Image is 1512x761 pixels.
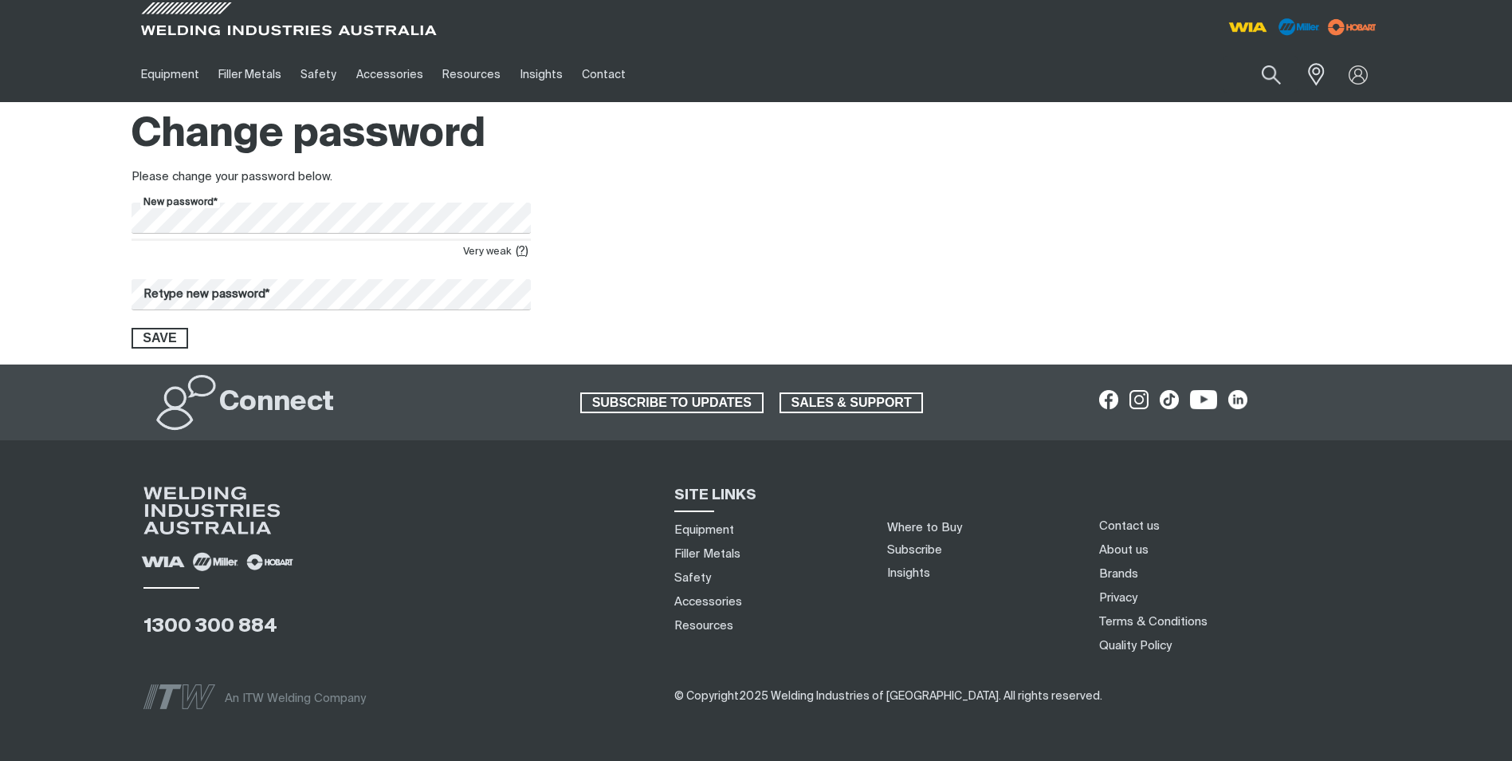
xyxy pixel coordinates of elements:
a: Terms & Conditions [1099,613,1208,630]
button: Save new password [132,328,189,349]
a: SUBSCRIBE TO UPDATES [580,392,764,413]
a: About us [1099,542,1149,558]
a: Where to Buy [887,522,962,534]
a: Accessories [347,47,433,102]
a: Resources [674,617,733,634]
h2: Connect [219,385,334,420]
img: miller [1323,15,1381,39]
a: Quality Policy [1099,637,1172,654]
span: SITE LINKS [674,488,756,503]
input: Product name or item number... [1223,56,1298,93]
span: SUBSCRIBE TO UPDATES [582,392,762,413]
a: Safety [674,570,711,586]
nav: Main [132,47,1069,102]
div: Very weak [463,242,531,262]
a: 1300 300 884 [143,617,277,636]
a: Equipment [132,47,209,102]
a: Subscribe [887,544,942,556]
a: Resources [433,47,510,102]
span: Very weak [463,246,511,257]
a: Accessories [674,593,742,610]
ins: ? [519,245,525,257]
a: Brands [1099,566,1138,582]
nav: Sitemap [669,519,868,638]
a: Filler Metals [674,546,740,562]
span: ( ) [513,242,531,259]
a: Contact us [1099,518,1160,534]
span: ​​​​​​​​​​​​​​​​​​ ​​​​​​ [674,690,1102,702]
button: Search products [1244,56,1298,93]
a: Privacy [1099,589,1137,606]
h1: Change password [132,109,1381,161]
span: Save [133,328,187,349]
a: Contact [572,47,635,102]
span: An ITW Welding Company [225,692,366,704]
a: Insights [887,567,930,579]
span: SALES & SUPPORT [781,392,922,413]
a: Equipment [674,522,734,538]
a: Safety [291,47,346,102]
a: Insights [510,47,571,102]
div: Please change your password below. [132,168,1381,187]
nav: Footer [1094,515,1399,658]
a: SALES & SUPPORT [780,392,924,413]
a: Filler Metals [209,47,291,102]
span: © Copyright 2025 Welding Industries of [GEOGRAPHIC_DATA] . All rights reserved. [674,691,1102,702]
